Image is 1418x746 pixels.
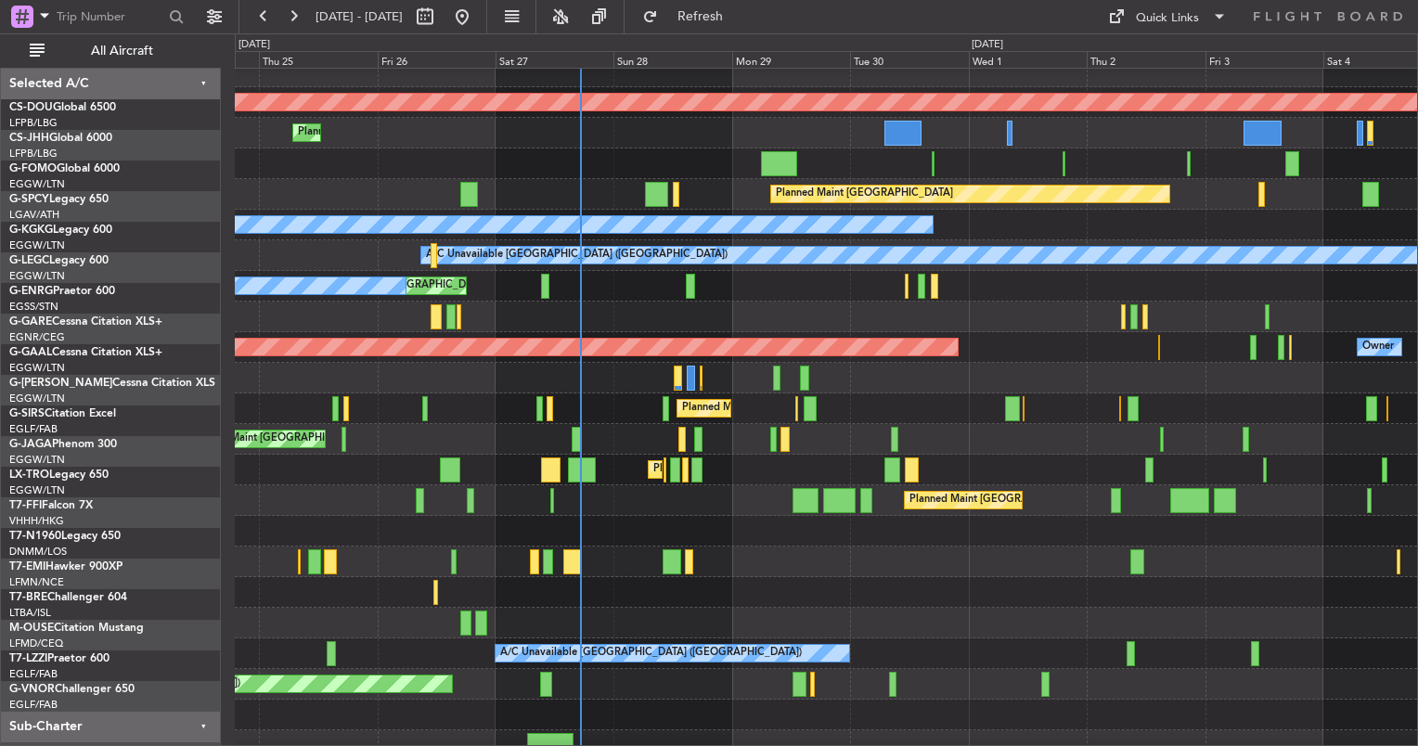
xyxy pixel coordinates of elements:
div: Owner [1362,333,1394,361]
a: EGGW/LTN [9,361,65,375]
span: G-SPCY [9,194,49,205]
span: G-VNOR [9,684,55,695]
div: Sun 28 [613,51,731,68]
a: CS-DOUGlobal 6500 [9,102,116,113]
span: M-OUSE [9,623,54,634]
a: G-[PERSON_NAME]Cessna Citation XLS [9,378,215,389]
div: Thu 25 [259,51,377,68]
a: G-ENRGPraetor 600 [9,286,115,297]
div: Quick Links [1136,9,1199,28]
span: G-JAGA [9,439,52,450]
a: EGGW/LTN [9,483,65,497]
div: Sat 27 [496,51,613,68]
span: T7-N1960 [9,531,61,542]
span: All Aircraft [48,45,196,58]
a: EGSS/STN [9,300,58,314]
span: T7-FFI [9,500,42,511]
a: VHHH/HKG [9,514,64,528]
div: Planned Maint [GEOGRAPHIC_DATA] ([GEOGRAPHIC_DATA]) [298,119,590,147]
span: G-LEGC [9,255,49,266]
a: LGAV/ATH [9,208,59,222]
a: G-LEGCLegacy 600 [9,255,109,266]
button: All Aircraft [20,36,201,66]
a: CS-JHHGlobal 6000 [9,133,112,144]
div: Thu 2 [1087,51,1205,68]
div: A/C Unavailable [GEOGRAPHIC_DATA] ([GEOGRAPHIC_DATA]) [426,241,728,269]
a: LX-TROLegacy 650 [9,469,109,481]
span: T7-LZZI [9,653,47,664]
span: Refresh [662,10,740,23]
span: [DATE] - [DATE] [316,8,403,25]
a: EGGW/LTN [9,269,65,283]
a: G-SPCYLegacy 650 [9,194,109,205]
input: Trip Number [57,3,163,31]
div: Planned Maint [GEOGRAPHIC_DATA] ([GEOGRAPHIC_DATA]) [653,456,946,483]
div: Planned Maint [GEOGRAPHIC_DATA] ([GEOGRAPHIC_DATA]) [909,486,1202,514]
a: T7-BREChallenger 604 [9,592,127,603]
a: LTBA/ISL [9,606,51,620]
a: LFMN/NCE [9,575,64,589]
a: DNMM/LOS [9,545,67,559]
a: G-SIRSCitation Excel [9,408,116,419]
a: T7-N1960Legacy 650 [9,531,121,542]
a: G-VNORChallenger 650 [9,684,135,695]
span: LX-TRO [9,469,49,481]
span: G-FOMO [9,163,57,174]
span: G-KGKG [9,225,53,236]
span: T7-EMI [9,561,45,572]
a: G-KGKGLegacy 600 [9,225,112,236]
button: Refresh [634,2,745,32]
a: T7-FFIFalcon 7X [9,500,93,511]
a: EGGW/LTN [9,392,65,405]
span: CS-DOU [9,102,53,113]
span: G-GARE [9,316,52,328]
div: Tue 30 [850,51,968,68]
a: G-JAGAPhenom 300 [9,439,117,450]
a: EGLF/FAB [9,422,58,436]
div: [DATE] [972,37,1003,53]
a: EGLF/FAB [9,667,58,681]
a: G-FOMOGlobal 6000 [9,163,120,174]
a: LFMD/CEQ [9,637,63,650]
div: [DATE] [238,37,270,53]
div: A/C Unavailable [GEOGRAPHIC_DATA] ([GEOGRAPHIC_DATA]) [500,639,802,667]
div: Fri 26 [378,51,496,68]
a: G-GAALCessna Citation XLS+ [9,347,162,358]
div: Planned Maint [GEOGRAPHIC_DATA] [776,180,953,208]
a: LFPB/LBG [9,116,58,130]
a: LFPB/LBG [9,147,58,161]
span: T7-BRE [9,592,47,603]
a: EGGW/LTN [9,238,65,252]
a: T7-LZZIPraetor 600 [9,653,110,664]
div: Fri 3 [1205,51,1323,68]
div: Mon 29 [732,51,850,68]
span: G-GAAL [9,347,52,358]
span: CS-JHH [9,133,49,144]
a: EGGW/LTN [9,453,65,467]
div: Planned Maint [GEOGRAPHIC_DATA] ([GEOGRAPHIC_DATA]) [682,394,974,422]
span: G-ENRG [9,286,53,297]
a: EGNR/CEG [9,330,65,344]
a: M-OUSECitation Mustang [9,623,144,634]
a: EGLF/FAB [9,698,58,712]
div: Wed 1 [969,51,1087,68]
span: G-SIRS [9,408,45,419]
span: G-[PERSON_NAME] [9,378,112,389]
a: G-GARECessna Citation XLS+ [9,316,162,328]
a: T7-EMIHawker 900XP [9,561,122,572]
button: Quick Links [1099,2,1236,32]
a: EGGW/LTN [9,177,65,191]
